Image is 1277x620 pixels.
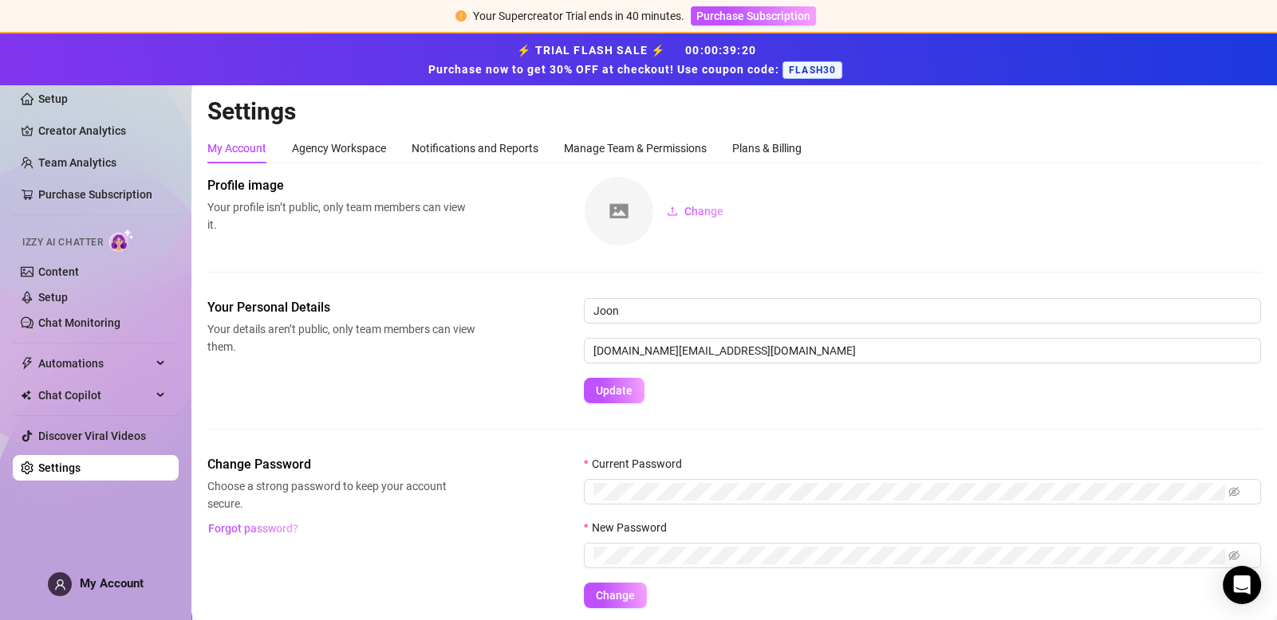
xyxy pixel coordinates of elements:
div: My Account [207,139,266,157]
strong: ⚡ TRIAL FLASH SALE ⚡ [428,44,849,76]
button: Update [584,378,644,403]
input: Current Password [593,483,1225,500]
a: Creator Analytics [38,118,166,143]
strong: Purchase now to get 30% OFF at checkout! Use coupon code: [428,63,782,76]
label: New Password [584,519,676,536]
span: upload [667,206,678,217]
div: Open Intercom Messenger [1223,566,1261,604]
div: Agency Workspace [292,139,386,157]
span: Your profile isn’t public, only team members can view it. [207,198,475,233]
div: Notifications and Reports [412,139,538,157]
a: Purchase Subscription [691,10,816,22]
button: Change [584,583,647,608]
button: Change [654,198,736,224]
div: Manage Team & Permissions [564,139,707,157]
input: Enter new email [584,338,1261,363]
a: Purchase Subscription [38,188,152,201]
span: Purchase Subscription [696,10,810,22]
span: Update [596,384,633,397]
span: Your Supercreator Trial ends in 40 minutes. [473,10,684,22]
a: Content [38,265,79,278]
span: Choose a strong password to keep your account secure. [207,477,475,512]
a: Team Analytics [38,156,116,169]
span: Change [596,589,635,602]
span: 00 : 00 : 39 : 20 [685,44,756,57]
h2: Settings [207,96,1261,127]
span: eye-invisible [1228,550,1240,561]
span: Automations [38,351,152,376]
a: Discover Viral Videos [38,430,146,442]
button: Forgot password? [207,516,298,541]
img: AI Chatter [109,229,134,252]
a: Setup [38,291,68,304]
div: Plans & Billing [732,139,802,157]
a: Settings [38,461,81,474]
span: Your Personal Details [207,298,475,317]
button: Purchase Subscription [691,6,816,26]
span: My Account [80,576,144,591]
input: Enter name [584,298,1261,324]
span: FLASH30 [782,61,842,79]
img: Chat Copilot [21,390,31,401]
span: Forgot password? [208,522,298,535]
span: Your details aren’t public, only team members can view them. [207,320,475,355]
span: user [54,579,66,591]
span: eye-invisible [1228,486,1240,497]
label: Current Password [584,455,692,473]
span: Chat Copilot [38,383,152,408]
span: Izzy AI Chatter [22,235,103,250]
span: Change [684,205,723,218]
a: Setup [38,92,68,105]
img: square-placeholder.png [585,177,653,245]
span: Change Password [207,455,475,474]
span: Profile image [207,176,475,195]
a: Chat Monitoring [38,316,120,329]
span: exclamation-circle [455,10,467,22]
input: New Password [593,547,1225,564]
span: thunderbolt [21,357,34,370]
